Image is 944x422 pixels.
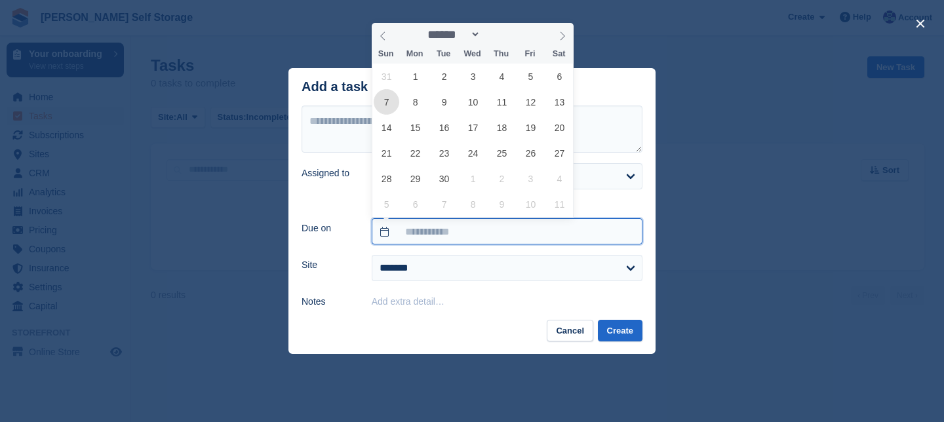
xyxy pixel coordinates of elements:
[374,140,399,166] span: September 21, 2025
[431,64,457,89] span: September 2, 2025
[518,140,543,166] span: September 26, 2025
[431,115,457,140] span: September 16, 2025
[518,64,543,89] span: September 5, 2025
[403,115,428,140] span: September 15, 2025
[423,28,481,41] select: Month
[458,50,487,58] span: Wed
[547,166,572,191] span: October 4, 2025
[518,89,543,115] span: September 12, 2025
[403,89,428,115] span: September 8, 2025
[598,320,642,341] button: Create
[910,13,931,34] button: close
[403,140,428,166] span: September 22, 2025
[460,166,486,191] span: October 1, 2025
[547,89,572,115] span: September 13, 2025
[401,50,429,58] span: Mon
[489,64,515,89] span: September 4, 2025
[460,64,486,89] span: September 3, 2025
[460,140,486,166] span: September 24, 2025
[374,166,399,191] span: September 28, 2025
[547,140,572,166] span: September 27, 2025
[481,28,522,41] input: Year
[547,64,572,89] span: September 6, 2025
[516,50,545,58] span: Fri
[302,166,356,180] label: Assigned to
[518,115,543,140] span: September 19, 2025
[547,191,572,217] span: October 11, 2025
[372,50,401,58] span: Sun
[518,166,543,191] span: October 3, 2025
[431,166,457,191] span: September 30, 2025
[302,258,356,272] label: Site
[403,64,428,89] span: September 1, 2025
[547,115,572,140] span: September 20, 2025
[489,89,515,115] span: September 11, 2025
[489,140,515,166] span: September 25, 2025
[431,89,457,115] span: September 9, 2025
[460,191,486,217] span: October 8, 2025
[431,140,457,166] span: September 23, 2025
[302,79,380,94] div: Add a task
[302,295,356,309] label: Notes
[374,115,399,140] span: September 14, 2025
[429,50,458,58] span: Tue
[374,89,399,115] span: September 7, 2025
[460,89,486,115] span: September 10, 2025
[403,166,428,191] span: September 29, 2025
[460,115,486,140] span: September 17, 2025
[518,191,543,217] span: October 10, 2025
[489,115,515,140] span: September 18, 2025
[545,50,574,58] span: Sat
[487,50,516,58] span: Thu
[374,64,399,89] span: August 31, 2025
[302,221,356,235] label: Due on
[431,191,457,217] span: October 7, 2025
[372,296,444,307] button: Add extra detail…
[374,191,399,217] span: October 5, 2025
[547,320,593,341] button: Cancel
[489,166,515,191] span: October 2, 2025
[489,191,515,217] span: October 9, 2025
[403,191,428,217] span: October 6, 2025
